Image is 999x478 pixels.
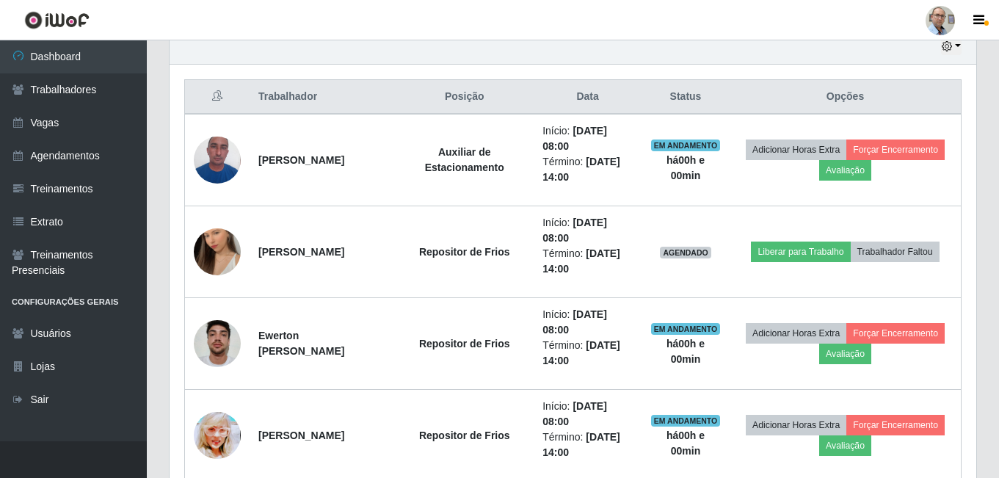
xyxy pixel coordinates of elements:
[746,140,846,160] button: Adicionar Horas Extra
[542,246,633,277] li: Término:
[542,307,633,338] li: Início:
[542,125,607,152] time: [DATE] 08:00
[542,215,633,246] li: Início:
[666,430,705,457] strong: há 00 h e 00 min
[666,338,705,365] strong: há 00 h e 00 min
[651,140,721,151] span: EM ANDAMENTO
[542,217,607,244] time: [DATE] 08:00
[194,128,241,191] img: 1728497043228.jpeg
[846,323,945,344] button: Forçar Encerramento
[542,154,633,185] li: Término:
[258,430,344,441] strong: [PERSON_NAME]
[258,330,344,357] strong: Ewerton [PERSON_NAME]
[542,430,633,460] li: Término:
[746,415,846,435] button: Adicionar Horas Extra
[258,154,344,166] strong: [PERSON_NAME]
[851,242,940,262] button: Trabalhador Faltou
[194,210,241,294] img: 1726843686104.jpeg
[730,80,961,115] th: Opções
[419,338,510,350] strong: Repositor de Frios
[542,400,607,427] time: [DATE] 08:00
[24,11,90,29] img: CoreUI Logo
[751,242,850,262] button: Liberar para Trabalho
[419,246,510,258] strong: Repositor de Frios
[819,160,871,181] button: Avaliação
[846,415,945,435] button: Forçar Encerramento
[194,312,241,374] img: 1741968469890.jpeg
[419,430,510,441] strong: Repositor de Frios
[542,308,607,336] time: [DATE] 08:00
[642,80,730,115] th: Status
[425,146,504,173] strong: Auxiliar de Estacionamento
[258,246,344,258] strong: [PERSON_NAME]
[250,80,395,115] th: Trabalhador
[666,154,705,181] strong: há 00 h e 00 min
[534,80,642,115] th: Data
[651,323,721,335] span: EM ANDAMENTO
[819,435,871,456] button: Avaliação
[395,80,534,115] th: Posição
[846,140,945,160] button: Forçar Encerramento
[651,415,721,427] span: EM ANDAMENTO
[660,247,711,258] span: AGENDADO
[194,402,241,468] img: 1755098578840.jpeg
[542,123,633,154] li: Início:
[746,323,846,344] button: Adicionar Horas Extra
[819,344,871,364] button: Avaliação
[542,338,633,369] li: Término:
[542,399,633,430] li: Início:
